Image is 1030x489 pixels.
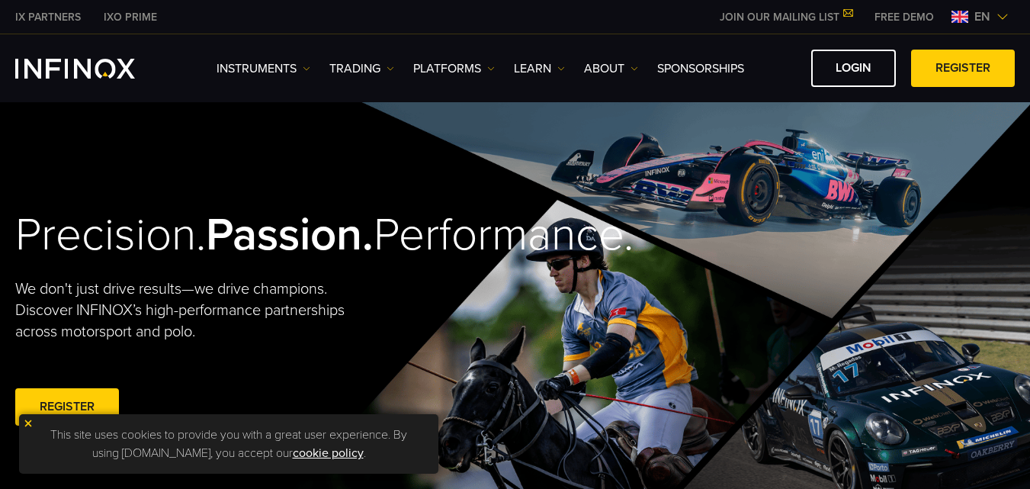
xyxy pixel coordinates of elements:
[4,9,92,25] a: INFINOX
[708,11,863,24] a: JOIN OUR MAILING LIST
[968,8,996,26] span: en
[92,9,168,25] a: INFINOX
[911,50,1015,87] a: REGISTER
[15,208,465,263] h2: Precision. Performance.
[15,278,375,343] p: We don't just drive results—we drive champions. Discover INFINOX’s high-performance partnerships ...
[15,59,171,79] a: INFINOX Logo
[206,208,374,262] strong: Passion.
[657,60,744,78] a: SPONSORSHIPS
[863,9,945,25] a: INFINOX MENU
[293,446,364,461] a: cookie policy
[15,388,119,426] a: REGISTER
[811,50,896,87] a: LOGIN
[27,422,431,466] p: This site uses cookies to provide you with a great user experience. By using [DOMAIN_NAME], you a...
[514,60,565,78] a: Learn
[23,418,34,429] img: yellow close icon
[329,60,394,78] a: TRADING
[413,60,495,78] a: PLATFORMS
[217,60,310,78] a: Instruments
[584,60,638,78] a: ABOUT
